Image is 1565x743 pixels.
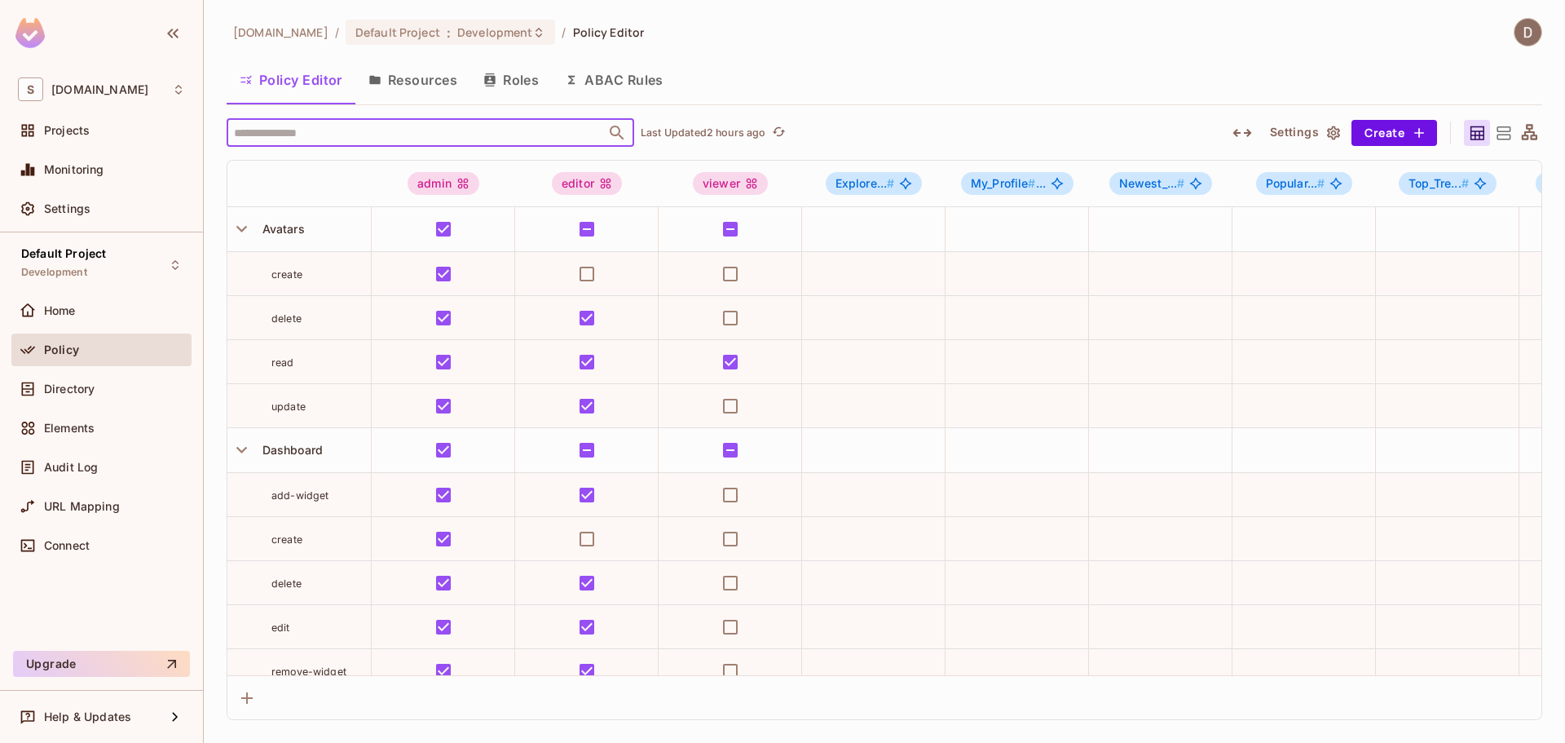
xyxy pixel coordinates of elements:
span: Newest_... [1119,176,1185,190]
span: Home [44,304,76,317]
p: Last Updated 2 hours ago [641,126,765,139]
span: # [1177,176,1184,190]
button: refresh [769,123,788,143]
span: # [887,176,894,190]
span: the active workspace [233,24,328,40]
span: Projects [44,124,90,137]
button: Open [606,122,628,144]
span: Settings [44,202,90,215]
button: Settings [1263,120,1345,146]
span: Explore... [835,176,895,190]
span: S [18,77,43,101]
span: Help & Updates [44,710,131,723]
span: update [271,400,306,413]
span: My_Profile [971,176,1036,190]
span: Connect [44,539,90,552]
span: Click to refresh data [765,123,788,143]
span: delete [271,312,302,325]
span: : [446,26,452,39]
div: editor [552,172,622,195]
span: add-widget [271,489,329,502]
span: refresh [772,125,786,141]
span: Avatars [256,222,305,236]
span: Audit Log [44,461,98,474]
button: Create [1351,120,1437,146]
span: Development [21,266,87,279]
span: read [271,356,294,369]
button: Policy Editor [227,60,355,100]
img: SReyMgAAAABJRU5ErkJggg== [15,18,45,48]
span: remove-widget [271,666,346,678]
span: Policy [44,343,79,356]
span: create [271,533,302,546]
span: URL Mapping [44,500,120,513]
span: Policy Editor [573,24,645,40]
span: Explore_Avatar#admin [826,172,923,195]
li: / [335,24,339,40]
span: Newest_Avatars#admin [1109,172,1213,195]
span: # [1317,176,1325,190]
div: viewer [693,172,768,195]
button: ABAC Rules [552,60,677,100]
span: Top_Tre... [1408,176,1469,190]
span: edit [271,621,290,634]
span: Popular... [1266,176,1325,190]
li: / [562,24,566,40]
span: Monitoring [44,163,104,176]
span: Directory [44,383,95,396]
span: # [1461,176,1469,190]
span: Popular_Avatars#admin [1256,172,1353,195]
span: ... [971,177,1046,190]
span: Elements [44,422,95,435]
span: Dashboard [256,443,323,457]
button: Resources [355,60,470,100]
span: Top_Trending#admin [1399,172,1497,195]
span: My_Profile#admin [961,172,1073,195]
span: Default Project [21,247,106,260]
div: admin [408,172,479,195]
span: delete [271,577,302,590]
button: Upgrade [13,651,190,677]
button: Roles [470,60,552,100]
span: Development [457,24,532,40]
span: Default Project [355,24,440,40]
span: create [271,268,302,281]
span: # [1028,176,1035,190]
img: Dat Nghiem Quoc [1514,19,1541,46]
span: Workspace: savameta.com [51,83,148,96]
